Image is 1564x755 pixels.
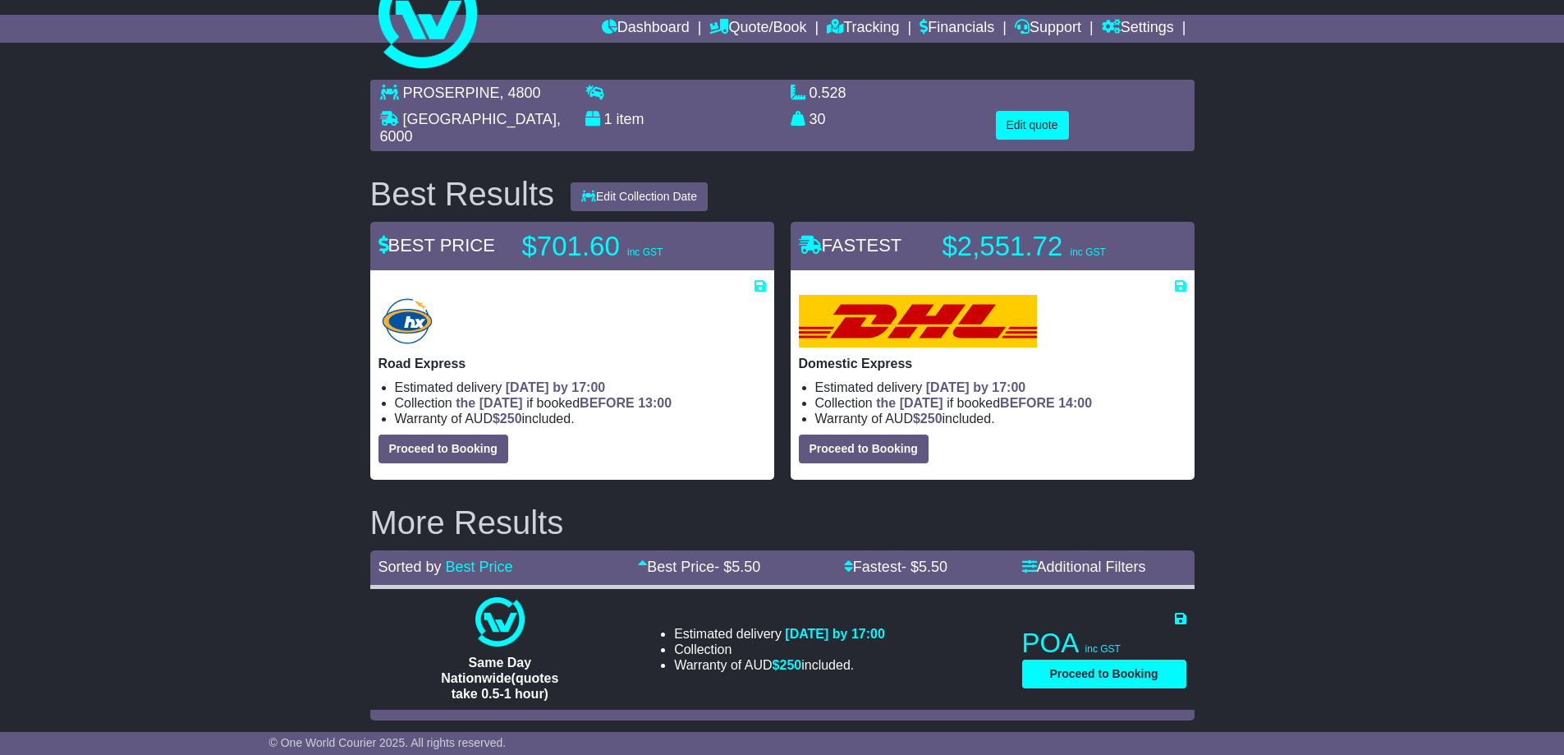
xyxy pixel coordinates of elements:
[799,235,902,256] span: FASTEST
[506,380,606,394] span: [DATE] by 17:00
[996,111,1069,140] button: Edit quote
[810,85,846,101] span: 0.528
[920,15,994,43] a: Financials
[799,435,929,463] button: Proceed to Booking
[456,396,522,410] span: the [DATE]
[732,559,760,575] span: 5.50
[604,111,612,127] span: 1
[815,395,1186,411] li: Collection
[571,182,708,211] button: Edit Collection Date
[714,559,760,575] span: - $
[876,396,1092,410] span: if booked
[522,230,727,263] p: $701.60
[395,395,766,411] li: Collection
[1058,396,1092,410] span: 14:00
[617,111,644,127] span: item
[475,597,525,647] img: One World Courier: Same Day Nationwide(quotes take 0.5-1 hour)
[920,412,943,426] span: 250
[602,15,690,43] a: Dashboard
[1022,559,1146,575] a: Additional Filters
[780,658,802,672] span: 250
[815,380,1186,395] li: Estimated delivery
[580,396,635,410] span: BEFORE
[1085,643,1121,655] span: inc GST
[395,380,766,395] li: Estimated delivery
[1000,396,1055,410] span: BEFORE
[456,396,672,410] span: if booked
[876,396,943,410] span: the [DATE]
[1070,246,1105,258] span: inc GST
[403,85,500,101] span: PROSERPINE
[674,642,885,657] li: Collection
[926,380,1026,394] span: [DATE] by 17:00
[269,736,507,749] span: © One World Courier 2025. All rights reserved.
[500,412,522,426] span: 250
[810,111,826,127] span: 30
[901,559,947,575] span: - $
[441,656,558,701] span: Same Day Nationwide(quotes take 0.5-1 hour)
[827,15,899,43] a: Tracking
[709,15,806,43] a: Quote/Book
[362,176,563,212] div: Best Results
[1022,627,1186,660] p: POA
[844,559,947,575] a: Fastest- $5.50
[378,435,508,463] button: Proceed to Booking
[378,295,437,348] img: Hunter Express: Road Express
[403,111,557,127] span: [GEOGRAPHIC_DATA]
[493,412,522,426] span: $
[638,396,672,410] span: 13:00
[674,657,885,673] li: Warranty of AUD included.
[378,356,766,371] p: Road Express
[919,559,947,575] span: 5.50
[674,626,885,642] li: Estimated delivery
[943,230,1148,263] p: $2,551.72
[500,85,541,101] span: , 4800
[370,504,1195,541] h2: More Results
[638,559,760,575] a: Best Price- $5.50
[913,412,943,426] span: $
[380,111,561,145] span: , 6000
[815,411,1186,426] li: Warranty of AUD included.
[627,246,663,258] span: inc GST
[378,559,442,575] span: Sorted by
[1022,660,1186,688] button: Proceed to Booking
[799,356,1186,371] p: Domestic Express
[446,559,513,575] a: Best Price
[785,627,885,641] span: [DATE] by 17:00
[395,411,766,426] li: Warranty of AUD included.
[773,658,802,672] span: $
[378,235,495,256] span: BEST PRICE
[799,295,1037,348] img: DHL: Domestic Express
[1015,15,1081,43] a: Support
[1102,15,1174,43] a: Settings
